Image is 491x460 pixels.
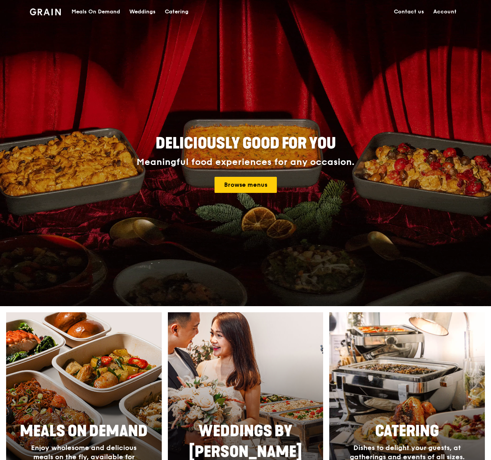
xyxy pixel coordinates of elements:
[215,177,277,193] a: Browse menus
[30,8,61,15] img: Grain
[160,0,193,23] a: Catering
[20,422,148,440] span: Meals On Demand
[165,0,189,23] div: Catering
[108,157,383,168] div: Meaningful food experiences for any occasion.
[125,0,160,23] a: Weddings
[429,0,461,23] a: Account
[129,0,156,23] div: Weddings
[375,422,439,440] span: Catering
[389,0,429,23] a: Contact us
[72,0,120,23] div: Meals On Demand
[156,134,336,153] span: Deliciously good for you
